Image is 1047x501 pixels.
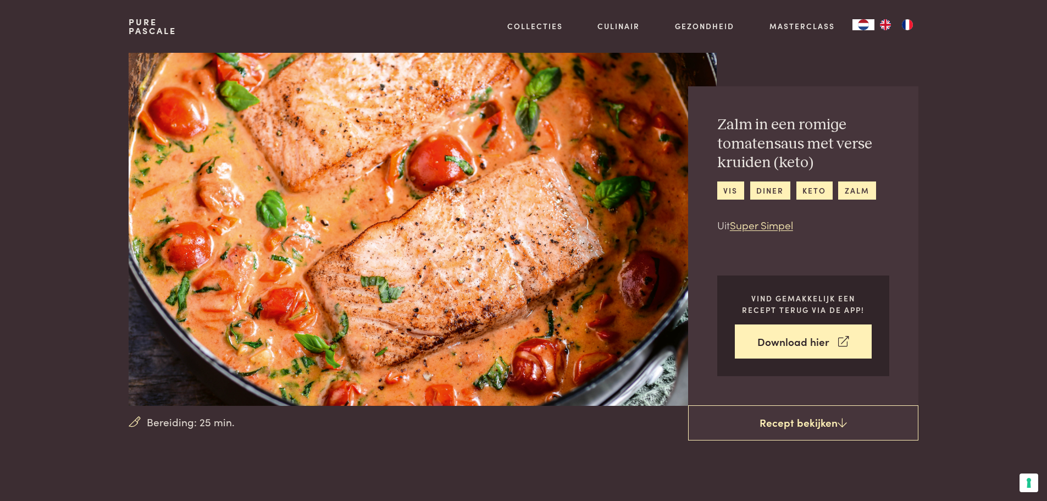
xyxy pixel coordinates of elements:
a: vis [717,181,744,200]
a: Super Simpel [730,217,793,232]
a: EN [874,19,896,30]
h2: Zalm in een romige tomatensaus met verse kruiden (keto) [717,115,889,173]
div: Language [852,19,874,30]
span: Bereiding: 25 min. [147,414,235,430]
a: diner [750,181,790,200]
p: Vind gemakkelijk een recept terug via de app! [735,293,872,315]
p: Uit [717,217,889,233]
a: Culinair [597,20,640,32]
a: Collecties [507,20,563,32]
a: keto [796,181,833,200]
a: zalm [838,181,876,200]
img: Zalm in een romige tomatensaus met verse kruiden (keto) [129,53,716,406]
a: Gezondheid [675,20,734,32]
aside: Language selected: Nederlands [852,19,918,30]
a: PurePascale [129,18,176,35]
a: Masterclass [769,20,835,32]
button: Uw voorkeuren voor toestemming voor trackingtechnologieën [1020,474,1038,492]
a: Recept bekijken [688,405,918,441]
ul: Language list [874,19,918,30]
a: NL [852,19,874,30]
a: Download hier [735,324,872,359]
a: FR [896,19,918,30]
